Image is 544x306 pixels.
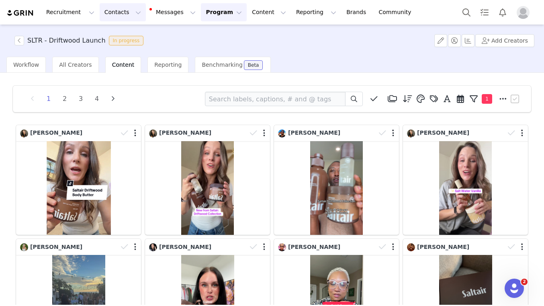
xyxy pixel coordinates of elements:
[112,62,135,68] span: Content
[278,129,286,138] img: b4fba1ef-b09e-423f-b4e6-13637750904b.jpg
[149,129,157,138] img: d0db75c2-746f-4907-8c5c-ee619e73c674.jpg
[59,62,92,68] span: All Creators
[278,243,286,251] img: e7bcd2ce-195f-4590-b008-0cfa4f91fe24.jpg
[43,93,55,105] li: 1
[517,6,530,19] img: placeholder-profile.jpg
[159,129,211,136] span: [PERSON_NAME]
[13,62,39,68] span: Workflow
[476,3,493,21] a: Tasks
[505,279,524,298] iframe: Intercom live chat
[146,3,200,21] button: Messages
[288,244,340,250] span: [PERSON_NAME]
[417,129,469,136] span: [PERSON_NAME]
[154,62,182,68] span: Reporting
[291,3,341,21] button: Reporting
[6,9,35,17] img: grin logo
[91,93,103,105] li: 4
[27,36,106,45] h3: SLTR - Driftwood Launch
[288,129,340,136] span: [PERSON_NAME]
[149,243,157,251] img: 04ed5c5c-95b5-402b-9d9d-841ae7083e1b.jpg
[201,3,247,21] button: Program
[521,279,528,285] span: 2
[248,63,259,68] div: Beta
[59,93,71,105] li: 2
[30,244,82,250] span: [PERSON_NAME]
[512,6,538,19] button: Profile
[20,129,28,138] img: d0db75c2-746f-4907-8c5c-ee619e73c674.jpg
[458,3,475,21] button: Search
[407,129,415,138] img: d0db75c2-746f-4907-8c5c-ee619e73c674.jpg
[482,94,492,104] span: 1
[202,62,242,68] span: Benchmarking
[494,3,511,21] button: Notifications
[100,3,146,21] button: Contacts
[205,92,346,106] input: Search labels, captions, # and @ tags
[30,129,82,136] span: [PERSON_NAME]
[407,243,415,251] img: 4f5268d7-598b-42b2-b453-722574090091--s.jpg
[247,3,291,21] button: Content
[14,36,147,45] span: [object Object]
[475,34,534,47] button: Add Creators
[41,3,99,21] button: Recruitment
[467,93,496,105] button: 1
[109,36,144,45] span: In progress
[342,3,373,21] a: Brands
[374,3,420,21] a: Community
[75,93,87,105] li: 3
[159,244,211,250] span: [PERSON_NAME]
[417,244,469,250] span: [PERSON_NAME]
[20,243,28,251] img: 6ae625cc-c3d1-43f7-ac0c-84ffd748b8fc.jpg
